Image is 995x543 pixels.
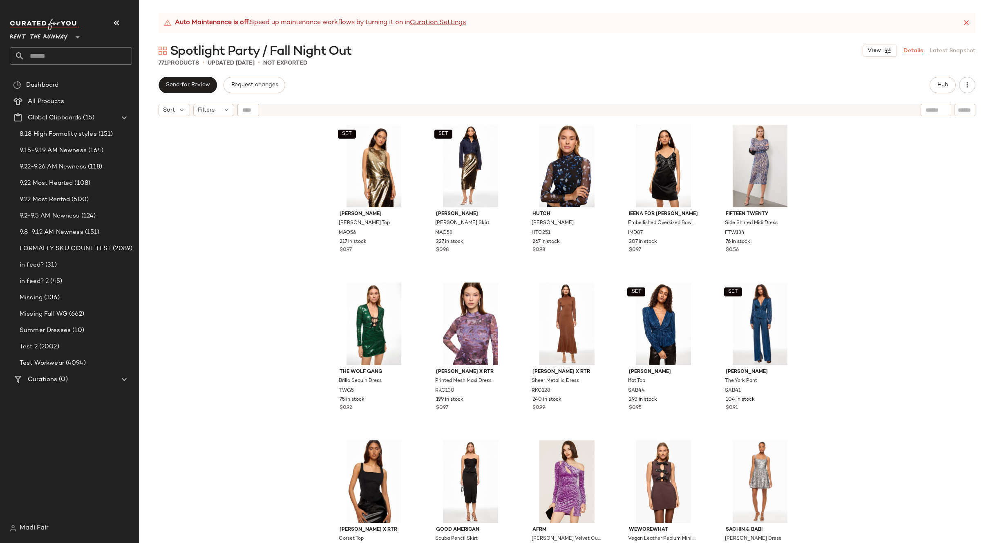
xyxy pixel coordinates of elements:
button: Request changes [224,77,285,93]
span: 9.22-9.26 AM Newness [20,162,86,172]
span: Dashboard [26,81,58,90]
span: SET [342,131,352,137]
span: 199 in stock [436,396,463,404]
span: $0.97 [436,404,448,412]
span: [PERSON_NAME] x RTR [436,368,505,376]
img: AFRM95.jpg [526,440,608,523]
span: 9.15-9.19 AM Newness [20,146,87,155]
span: Vegan Leather Peplum Mini Dress [628,535,697,543]
button: Send for Review [159,77,217,93]
span: AFRM [532,526,601,534]
span: [PERSON_NAME] [340,211,409,218]
span: IMD87 [628,229,643,237]
span: 267 in stock [532,238,560,246]
span: Printed Mesh Maxi Dress [435,377,492,385]
span: Test Workwear [20,359,64,368]
span: (151) [97,130,113,139]
img: MAO56.jpg [333,125,415,207]
span: $0.97 [629,247,641,254]
span: Curations [28,375,57,384]
span: SAB41 [725,387,741,395]
span: (4094) [64,359,86,368]
span: 771 [159,60,167,66]
span: (15) [81,113,94,123]
img: svg%3e [159,47,167,55]
button: SET [724,287,742,296]
span: SET [631,289,642,295]
span: FORMALTY SKU COUNT TEST [20,244,111,254]
span: WEWOREWHAT [629,526,698,534]
span: Filters [198,106,215,114]
span: $0.95 [629,404,642,412]
span: (124) [80,211,96,221]
span: $0.97 [340,247,352,254]
span: [PERSON_NAME] Top [339,220,390,227]
span: 207 in stock [629,238,657,246]
span: 227 in stock [436,238,463,246]
p: updated [DATE] [208,59,255,67]
span: (151) [83,228,100,237]
span: Ifat Top [628,377,645,385]
span: • [258,58,260,68]
span: The York Pant [725,377,757,385]
span: FTW134 [725,229,745,237]
span: (336) [42,293,60,303]
span: (2089) [111,244,132,254]
span: (0) [57,375,67,384]
img: SAB44.jpg [622,283,704,365]
img: PSC223.jpg [333,440,415,523]
span: • [202,58,204,68]
img: GAM55.jpg [429,440,512,523]
span: The Wolf Gang [340,368,409,376]
button: SET [434,130,452,139]
span: Brillo Sequin Dress [339,377,382,385]
img: cfy_white_logo.C9jOOHJF.svg [10,19,79,30]
span: in feed? [20,260,44,270]
img: MAO58.jpg [429,125,512,207]
img: svg%3e [10,525,16,532]
img: IMD87.jpg [622,125,704,207]
span: 9.2-9.5 AM Newness [20,211,80,221]
span: (31) [44,260,57,270]
img: SAB41.jpg [719,283,801,365]
span: 104 in stock [726,396,755,404]
span: [PERSON_NAME] x RTR [340,526,409,534]
span: RKC130 [435,387,454,395]
span: 9.22 Most Rented [20,195,70,204]
span: Embellished Oversized Bow Mini Dress [628,220,697,227]
button: Hub [930,77,956,93]
span: 9.8-9.12 AM Newness [20,228,83,237]
span: Send for Review [165,82,210,88]
span: Sachin & Babi [726,526,795,534]
span: $0.56 [726,247,739,254]
span: $0.98 [532,247,545,254]
span: Madi Fair [20,523,49,533]
span: [PERSON_NAME] [532,220,574,227]
span: $0.91 [726,404,738,412]
span: (2002) [38,342,59,352]
span: Ieena for [PERSON_NAME] [629,211,698,218]
span: Hutch [532,211,601,218]
span: SET [728,289,738,295]
span: $0.98 [436,247,449,254]
span: 8.18 High Formality styles [20,130,97,139]
a: Curation Settings [410,18,466,28]
span: TWG5 [339,387,354,395]
span: [PERSON_NAME] Velvet Cutout Dress [532,535,601,543]
img: RKC130.jpg [429,283,512,365]
img: SA234.jpg [719,440,801,523]
span: 9.22 Most Hearted [20,179,73,188]
span: (500) [70,195,89,204]
img: RKC128.jpg [526,283,608,365]
img: FTW134.jpg [719,125,801,207]
p: Not Exported [263,59,307,67]
img: svg%3e [13,81,21,89]
span: RKC128 [532,387,550,395]
span: [PERSON_NAME] x RTR [532,368,601,376]
span: (45) [49,277,62,286]
span: SAB44 [628,387,645,395]
span: [PERSON_NAME] [436,211,505,218]
span: [PERSON_NAME] Dress [725,535,781,543]
img: TWG5.jpg [333,283,415,365]
span: 217 in stock [340,238,367,246]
